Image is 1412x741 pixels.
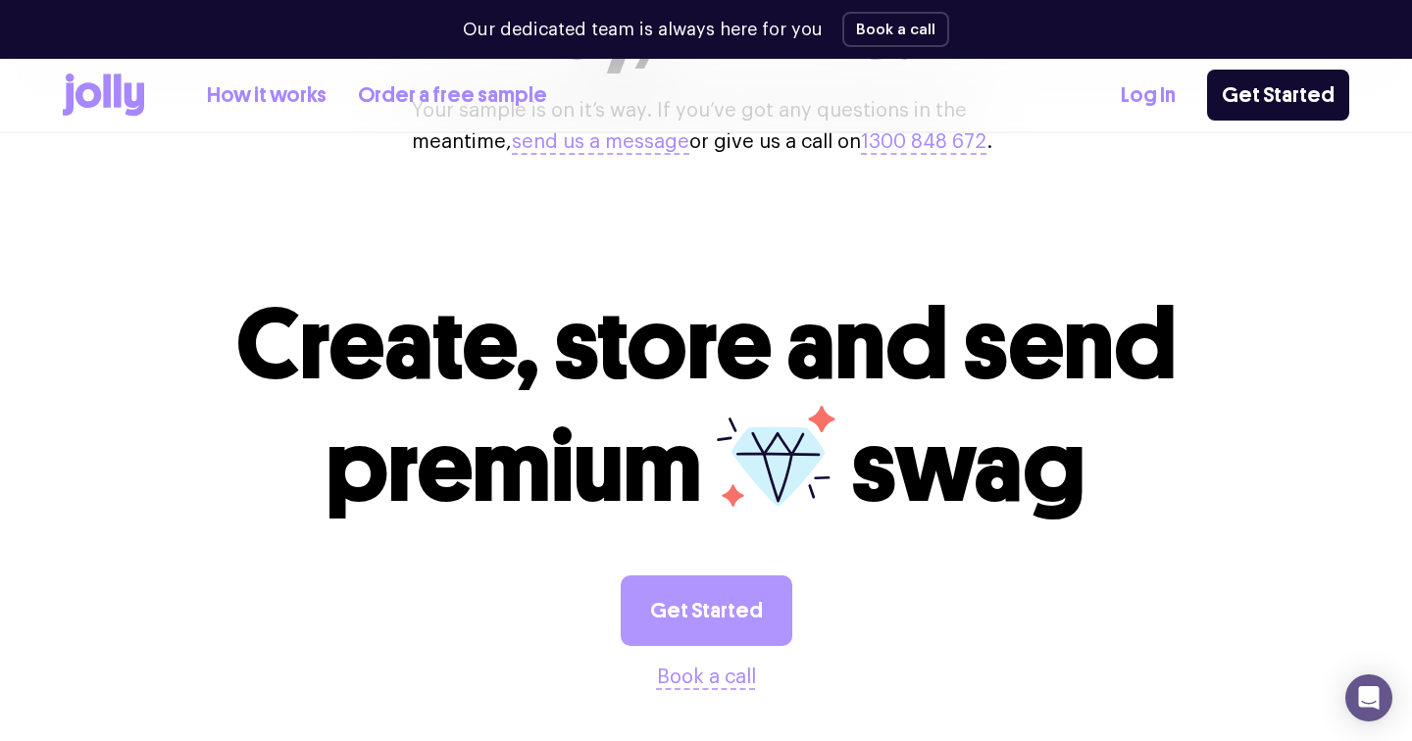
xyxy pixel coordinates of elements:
[463,17,823,43] p: Our dedicated team is always here for you
[207,79,327,112] a: How it works
[1121,79,1176,112] a: Log In
[358,79,547,112] a: Order a free sample
[512,126,689,158] button: send us a message
[1345,674,1392,721] div: Open Intercom Messenger
[861,132,986,152] a: 1300 848 672
[621,575,792,646] a: Get Started
[657,662,756,693] button: Book a call
[851,408,1085,526] span: swag
[842,12,949,47] button: Book a call
[236,285,1177,526] span: Create, store and send premium
[1207,70,1349,121] a: Get Started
